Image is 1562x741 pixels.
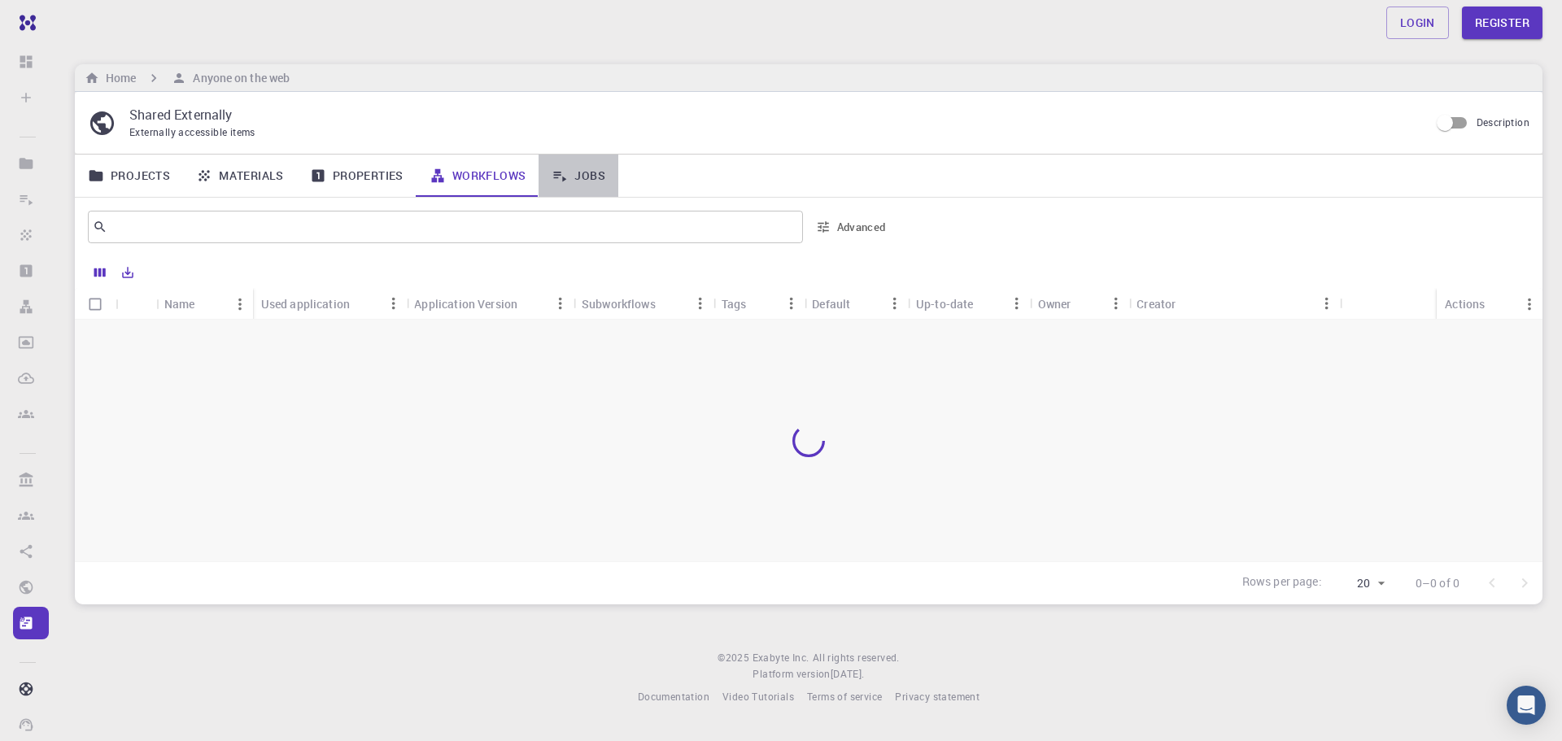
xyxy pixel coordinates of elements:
[539,155,618,197] a: Jobs
[406,288,574,320] div: Application Version
[1507,686,1546,725] div: Open Intercom Messenger
[882,290,908,316] button: Menu
[1137,288,1176,320] div: Creator
[807,690,882,703] span: Terms of service
[297,155,417,197] a: Properties
[1004,290,1030,316] button: Menu
[114,259,142,286] button: Export
[1462,7,1542,39] a: Register
[638,690,709,703] span: Documentation
[227,291,253,317] button: Menu
[574,288,713,320] div: Subworkflows
[164,288,195,320] div: Name
[812,288,850,320] div: Default
[718,650,752,666] span: © 2025
[1416,575,1459,591] p: 0–0 of 0
[86,259,114,286] button: Columns
[1329,572,1390,595] div: 20
[116,288,156,320] div: Icon
[1030,288,1129,320] div: Owner
[895,690,980,703] span: Privacy statement
[350,290,376,316] button: Sort
[746,290,772,316] button: Sort
[417,155,539,197] a: Workflows
[656,290,682,316] button: Sort
[253,288,407,320] div: Used application
[850,290,876,316] button: Sort
[722,689,794,705] a: Video Tutorials
[81,69,293,87] nav: breadcrumb
[1445,288,1485,320] div: Actions
[156,288,253,320] div: Name
[713,288,805,320] div: Tags
[1437,288,1542,320] div: Actions
[753,666,830,682] span: Platform version
[831,667,865,680] span: [DATE] .
[13,15,36,31] img: logo
[1386,7,1449,39] a: Login
[638,689,709,705] a: Documentation
[1314,290,1340,316] button: Menu
[895,689,980,705] a: Privacy statement
[687,290,713,316] button: Menu
[1477,116,1529,129] span: Description
[973,290,999,316] button: Sort
[129,105,1416,124] p: Shared Externally
[753,650,809,666] a: Exabyte Inc.
[804,288,908,320] div: Default
[517,290,543,316] button: Sort
[809,214,894,240] button: Advanced
[183,155,297,197] a: Materials
[1516,291,1542,317] button: Menu
[1038,288,1071,320] div: Owner
[261,288,350,320] div: Used application
[75,155,183,197] a: Projects
[908,288,1030,320] div: Up-to-date
[831,666,865,682] a: [DATE].
[916,288,974,320] div: Up-to-date
[807,689,882,705] a: Terms of service
[129,125,255,138] span: Externally accessible items
[414,288,517,320] div: Application Version
[1071,290,1097,316] button: Sort
[722,690,794,703] span: Video Tutorials
[1242,573,1322,592] p: Rows per page:
[195,291,221,317] button: Sort
[778,290,804,316] button: Menu
[1128,288,1340,320] div: Creator
[1176,290,1202,316] button: Sort
[186,69,290,87] h6: Anyone on the web
[582,288,656,320] div: Subworkflows
[1102,290,1128,316] button: Menu
[99,69,136,87] h6: Home
[753,651,809,664] span: Exabyte Inc.
[722,288,747,320] div: Tags
[380,290,406,316] button: Menu
[548,290,574,316] button: Menu
[813,650,900,666] span: All rights reserved.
